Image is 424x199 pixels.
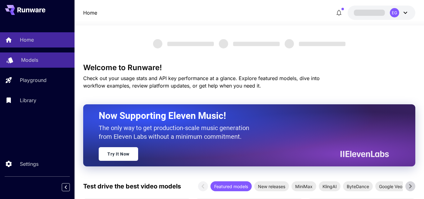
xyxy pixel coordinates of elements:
span: Google Veo [375,183,406,190]
h3: Welcome to Runware! [83,63,415,72]
div: Google Veo [375,181,406,191]
div: Collapse sidebar [66,182,74,193]
span: New releases [254,183,289,190]
button: Collapse sidebar [62,183,70,191]
button: EG [348,6,415,20]
span: MiniMax [291,183,316,190]
div: Featured models [210,181,252,191]
div: New releases [254,181,289,191]
nav: breadcrumb [83,9,97,16]
div: ByteDance [343,181,373,191]
span: KlingAI [319,183,341,190]
p: Playground [20,76,47,84]
div: EG [390,8,399,17]
p: Settings [20,160,38,168]
div: KlingAI [319,181,341,191]
h2: Now Supporting Eleven Music! [99,110,384,122]
p: Library [20,97,36,104]
p: Models [21,56,38,64]
span: Featured models [210,183,252,190]
p: Home [20,36,34,43]
span: Check out your usage stats and API key performance at a glance. Explore featured models, dive int... [83,75,320,89]
span: ByteDance [343,183,373,190]
a: Home [83,9,97,16]
a: Try It Now [99,147,138,161]
p: Test drive the best video models [83,182,181,191]
p: The only way to get production-scale music generation from Eleven Labs without a minimum commitment. [99,124,254,141]
div: MiniMax [291,181,316,191]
